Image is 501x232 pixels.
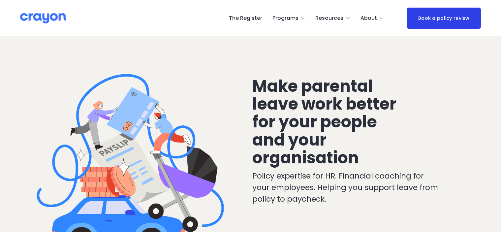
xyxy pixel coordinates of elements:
[315,13,351,23] a: folder dropdown
[229,13,262,23] a: The Register
[360,13,384,23] a: folder dropdown
[252,170,442,205] p: Policy expertise for HR. Financial coaching for your employees. Helping you support leave from po...
[272,14,298,23] span: Programs
[20,13,66,24] img: Crayon
[252,75,400,169] span: Make parental leave work better for your people and your organisation
[407,8,481,29] a: Book a policy review
[315,14,343,23] span: Resources
[272,13,306,23] a: folder dropdown
[360,14,377,23] span: About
